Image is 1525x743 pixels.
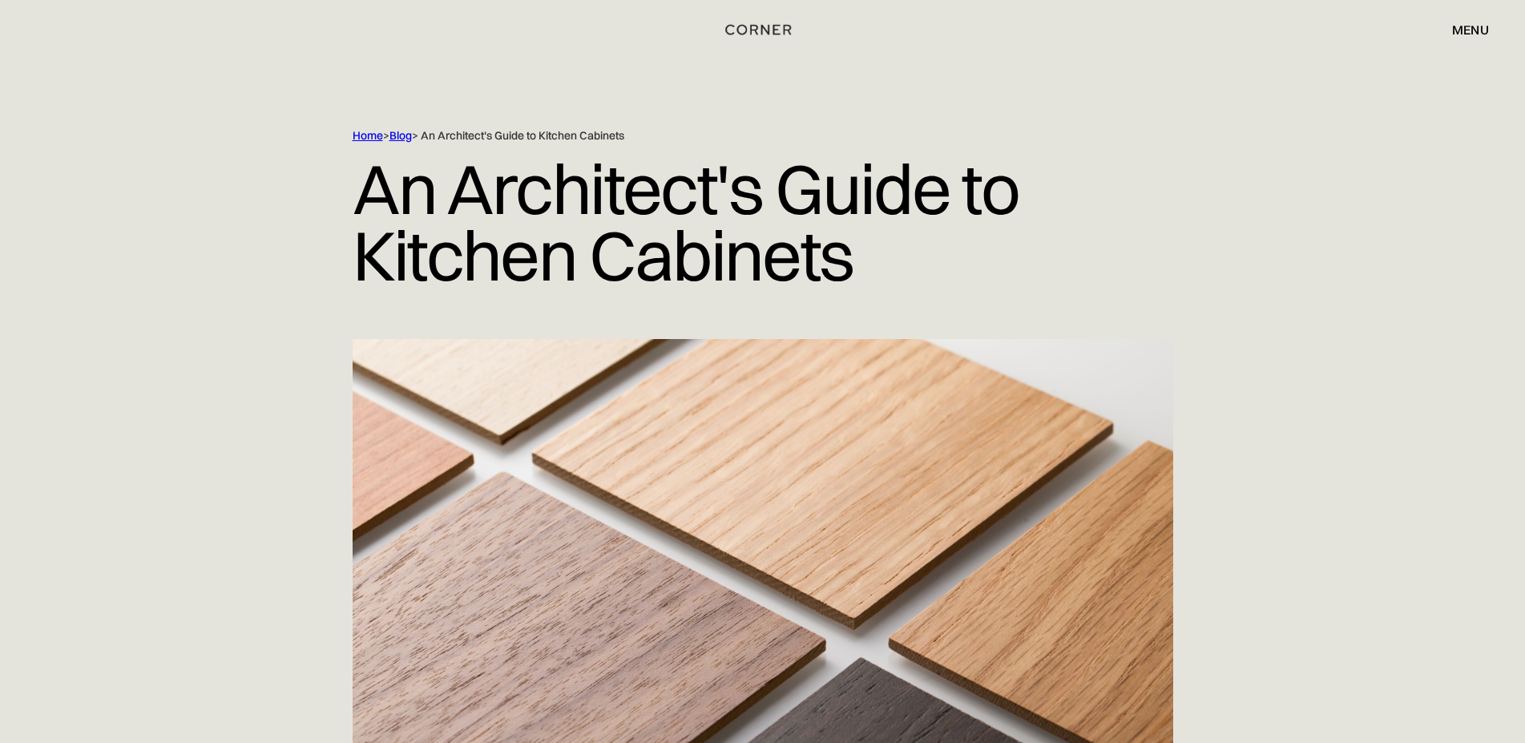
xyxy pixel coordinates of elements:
[353,128,383,143] a: Home
[389,128,412,143] a: Blog
[353,128,1106,143] div: > > An Architect's Guide to Kitchen Cabinets
[1436,16,1489,43] div: menu
[1452,23,1489,36] div: menu
[353,143,1173,301] h1: An Architect's Guide to Kitchen Cabinets
[707,19,818,40] a: home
